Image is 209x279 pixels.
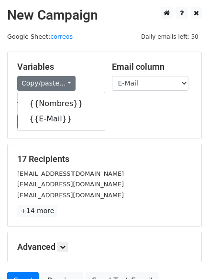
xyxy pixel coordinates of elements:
h5: Variables [17,62,98,72]
a: Copy/paste... [17,76,76,91]
small: [EMAIL_ADDRESS][DOMAIN_NAME] [17,170,124,177]
a: {{E-Mail}} [18,111,105,127]
h5: Email column [112,62,192,72]
small: Google Sheet: [7,33,73,40]
a: {{Nombres}} [18,96,105,111]
h2: New Campaign [7,7,202,23]
a: correos [50,33,73,40]
h5: Advanced [17,242,192,252]
small: [EMAIL_ADDRESS][DOMAIN_NAME] [17,181,124,188]
a: +14 more [17,205,57,217]
div: Widget de chat [161,233,209,279]
h5: 17 Recipients [17,154,192,164]
a: Daily emails left: 50 [138,33,202,40]
span: Daily emails left: 50 [138,32,202,42]
small: [EMAIL_ADDRESS][DOMAIN_NAME] [17,192,124,199]
iframe: Chat Widget [161,233,209,279]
